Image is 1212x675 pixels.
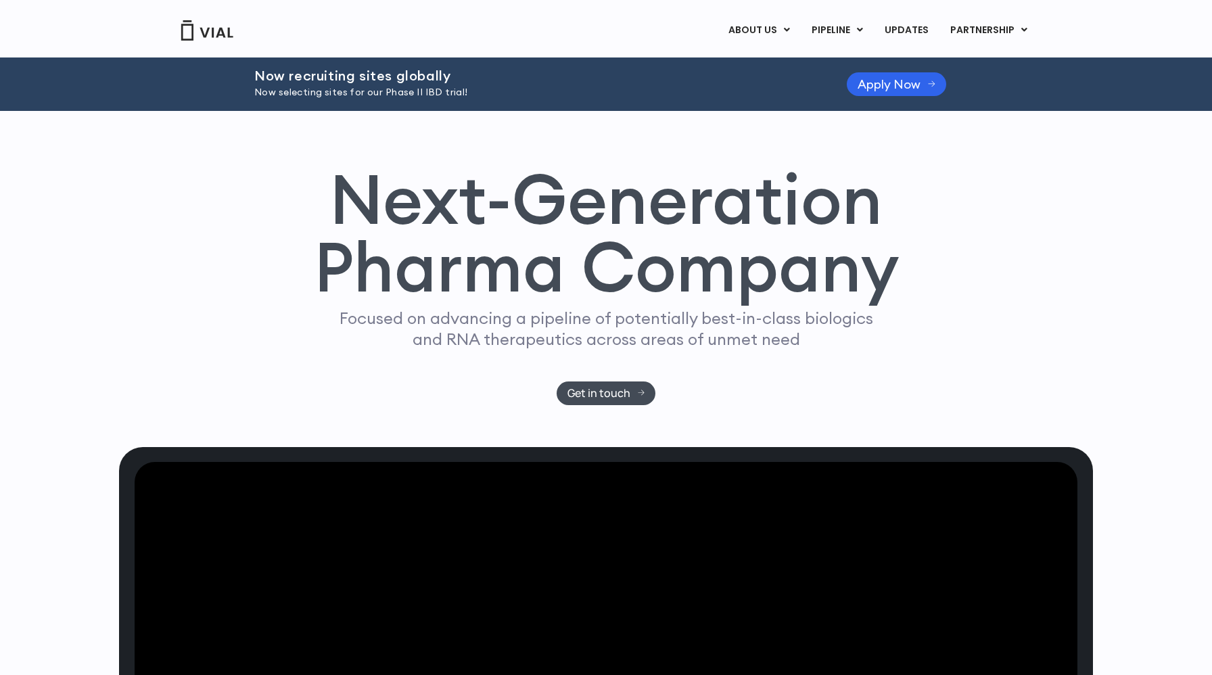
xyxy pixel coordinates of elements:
span: Get in touch [567,388,630,398]
p: Focused on advancing a pipeline of potentially best-in-class biologics and RNA therapeutics acros... [333,308,879,350]
img: Vial Logo [180,20,234,41]
a: UPDATES [874,19,939,42]
a: ABOUT USMenu Toggle [718,19,800,42]
a: PARTNERSHIPMenu Toggle [939,19,1038,42]
span: Apply Now [858,79,920,89]
a: PIPELINEMenu Toggle [801,19,873,42]
p: Now selecting sites for our Phase II IBD trial! [254,85,813,100]
a: Get in touch [557,381,656,405]
h1: Next-Generation Pharma Company [313,165,899,302]
a: Apply Now [847,72,946,96]
h2: Now recruiting sites globally [254,68,813,83]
